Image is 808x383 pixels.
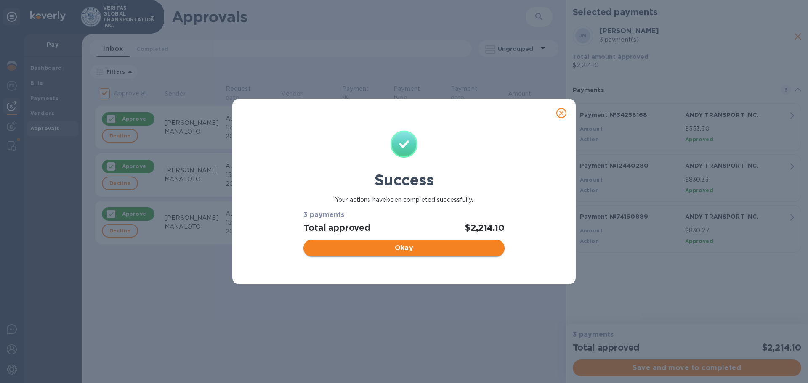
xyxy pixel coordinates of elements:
h3: 3 payments [303,211,504,219]
span: Okay [310,243,497,253]
p: Your actions have been completed successfully. [300,195,508,204]
button: close [551,103,571,123]
h2: Total approved [303,222,370,233]
button: Okay [303,240,504,256]
h1: Success [300,171,508,189]
h2: $2,214.10 [465,222,504,233]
